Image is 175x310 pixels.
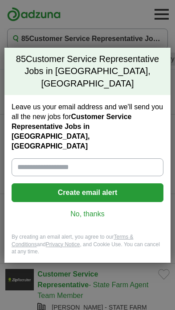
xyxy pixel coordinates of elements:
[12,183,163,202] button: Create email alert
[12,113,131,150] strong: Customer Service Representative Jobs in [GEOGRAPHIC_DATA], [GEOGRAPHIC_DATA]
[46,241,80,248] a: Privacy Notice
[19,209,156,219] a: No, thanks
[12,102,163,151] label: Leave us your email address and we'll send you all the new jobs for
[4,233,171,263] div: By creating an email alert, you agree to our and , and Cookie Use. You can cancel at any time.
[12,234,133,248] a: Terms & Conditions
[4,48,171,95] h2: Customer Service Representative Jobs in [GEOGRAPHIC_DATA], [GEOGRAPHIC_DATA]
[16,53,26,66] span: 85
